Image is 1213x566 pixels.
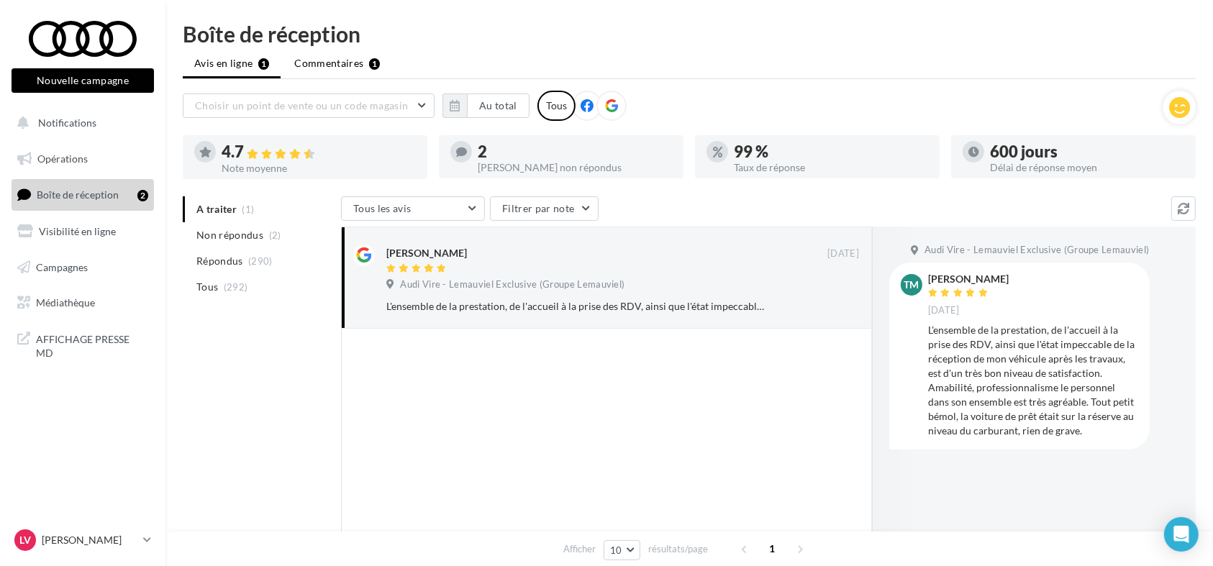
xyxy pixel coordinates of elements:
button: Tous les avis [341,196,485,221]
div: Boîte de réception [183,23,1196,45]
div: Note moyenne [222,163,416,173]
a: Médiathèque [9,288,157,318]
div: 600 jours [990,144,1184,160]
div: L'ensemble de la prestation, de l'accueil à la prise des RDV, ainsi que l'état impeccable de la r... [928,323,1138,438]
span: Audi Vire - Lemauviel Exclusive (Groupe Lemauviel) [400,278,624,291]
div: L'ensemble de la prestation, de l'accueil à la prise des RDV, ainsi que l'état impeccable de la r... [386,299,765,314]
div: Taux de réponse [734,163,928,173]
button: Au total [442,93,530,118]
span: Non répondus [196,228,263,242]
span: Afficher [563,542,596,556]
div: [PERSON_NAME] [386,246,467,260]
span: Commentaires [294,56,363,70]
div: Tous [537,91,576,121]
span: AFFICHAGE PRESSE MD [36,329,148,360]
span: (290) [248,255,273,267]
span: Choisir un point de vente ou un code magasin [195,99,408,111]
span: Tous les avis [353,202,412,214]
button: Choisir un point de vente ou un code magasin [183,93,435,118]
span: Tous [196,280,218,294]
button: Filtrer par note [490,196,599,221]
button: 10 [604,540,640,560]
span: Médiathèque [36,296,95,309]
div: 4.7 [222,144,416,160]
div: 99 % [734,144,928,160]
a: Boîte de réception2 [9,179,157,210]
a: AFFICHAGE PRESSE MD [9,324,157,366]
span: Boîte de réception [37,188,119,201]
span: Campagnes [36,260,88,273]
div: 1 [369,58,380,70]
button: Au total [467,93,530,118]
span: Audi Vire - Lemauviel Exclusive (Groupe Lemauviel) [924,244,1149,257]
a: Campagnes [9,252,157,283]
div: [PERSON_NAME] [928,274,1009,284]
div: [PERSON_NAME] non répondus [478,163,672,173]
span: Opérations [37,152,88,165]
span: [DATE] [827,247,859,260]
span: résultats/page [648,542,708,556]
a: LV [PERSON_NAME] [12,526,154,554]
div: 2 [137,190,148,201]
span: Visibilité en ligne [39,225,116,237]
div: Open Intercom Messenger [1164,517,1199,552]
button: Notifications [9,108,151,138]
span: 10 [610,544,622,556]
span: Répondus [196,254,243,268]
p: [PERSON_NAME] [42,533,137,547]
div: 2 [478,144,672,160]
span: (2) [269,229,281,241]
div: Délai de réponse moyen [990,163,1184,173]
span: LV [19,533,31,547]
a: Opérations [9,144,157,174]
span: (292) [224,281,248,293]
span: Notifications [38,117,96,129]
button: Nouvelle campagne [12,68,154,93]
span: [DATE] [928,304,960,317]
a: Visibilité en ligne [9,216,157,247]
span: 1 [761,537,784,560]
span: TM [904,278,919,292]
